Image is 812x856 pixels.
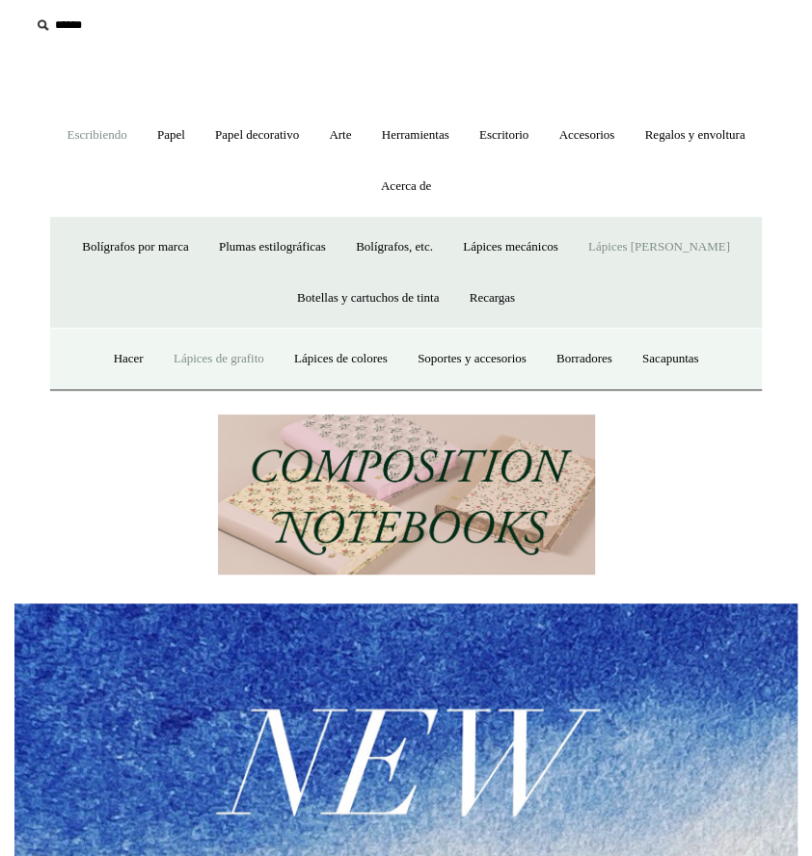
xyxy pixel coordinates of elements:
[68,222,202,273] a: Bolígrafos por marca
[644,127,744,142] font: Regalos y envoltura
[329,127,351,142] font: Arte
[418,351,527,365] font: Soportes y accesorios
[356,239,433,254] font: Bolígrafos, etc.
[157,127,185,142] font: Papel
[160,334,278,385] a: Lápices de grafito
[368,110,463,161] a: Herramientas
[342,222,447,273] a: Bolígrafos, etc.
[297,290,439,305] font: Botellas y cartuchos de tinta
[463,239,558,254] font: Lápices mecánicos
[82,239,188,254] font: Bolígrafos por marca
[545,110,628,161] a: Accesorios
[144,110,199,161] a: Papel
[281,334,401,385] a: Lápices de colores
[629,334,712,385] a: Sacapuntas
[54,110,141,161] a: Escribiendo
[114,351,144,365] font: Hacer
[470,290,515,305] font: Recargas
[294,351,388,365] font: Lápices de colores
[100,334,157,385] a: Hacer
[215,127,299,142] font: Papel decorativo
[68,127,127,142] font: Escribiendo
[219,239,326,254] font: Plumas estilográficas
[284,273,452,324] a: Botellas y cartuchos de tinta
[174,351,264,365] font: Lápices de grafito
[205,222,339,273] a: Plumas estilográficas
[202,110,312,161] a: Papel decorativo
[404,334,540,385] a: Soportes y accesorios
[466,110,542,161] a: Escritorio
[543,334,626,385] a: Borradores
[642,351,698,365] font: Sacapuntas
[456,273,528,324] a: Recargas
[588,239,730,254] font: Lápices [PERSON_NAME]
[556,351,612,365] font: Borradores
[367,161,445,212] a: Acerca de
[381,178,431,193] font: Acerca de
[575,222,744,273] a: Lápices [PERSON_NAME]
[631,110,758,161] a: Regalos y envoltura
[315,110,365,161] a: Arte
[382,127,449,142] font: Herramientas
[218,415,595,575] img: 202302 Libros de composición.jpg__PID:69722ee6-fa44-49dd-a067-31375e5d54ec
[479,127,528,142] font: Escritorio
[449,222,572,273] a: Lápices mecánicos
[558,127,614,142] font: Accesorios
